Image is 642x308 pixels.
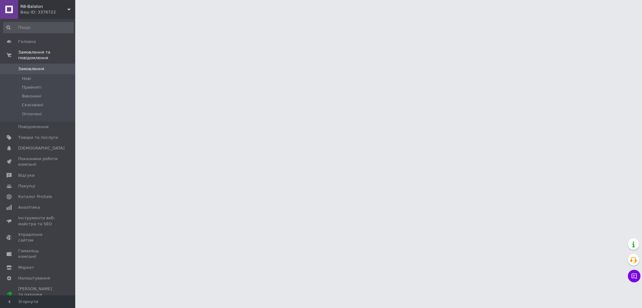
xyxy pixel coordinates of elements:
[18,50,75,61] span: Замовлення та повідомлення
[20,4,67,9] span: RB-Balaton
[18,248,58,259] span: Гаманець компанії
[18,39,36,44] span: Головна
[22,111,42,117] span: Оплачені
[22,102,43,108] span: Скасовані
[18,205,40,210] span: Аналітика
[18,66,44,72] span: Замовлення
[18,286,58,303] span: [PERSON_NAME] та рахунки
[18,194,52,200] span: Каталог ProSale
[18,183,35,189] span: Покупці
[22,85,41,90] span: Прийняті
[18,265,34,270] span: Маркет
[18,156,58,167] span: Показники роботи компанії
[18,275,50,281] span: Налаштування
[3,22,74,33] input: Пошук
[22,93,41,99] span: Виконані
[18,215,58,227] span: Інструменти веб-майстра та SEO
[20,9,75,15] div: Ваш ID: 3376722
[18,232,58,243] span: Управління сайтом
[628,270,640,282] button: Чат з покупцем
[18,124,49,130] span: Повідомлення
[18,135,58,140] span: Товари та послуги
[18,173,34,178] span: Відгуки
[22,76,31,81] span: Нові
[18,145,65,151] span: [DEMOGRAPHIC_DATA]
